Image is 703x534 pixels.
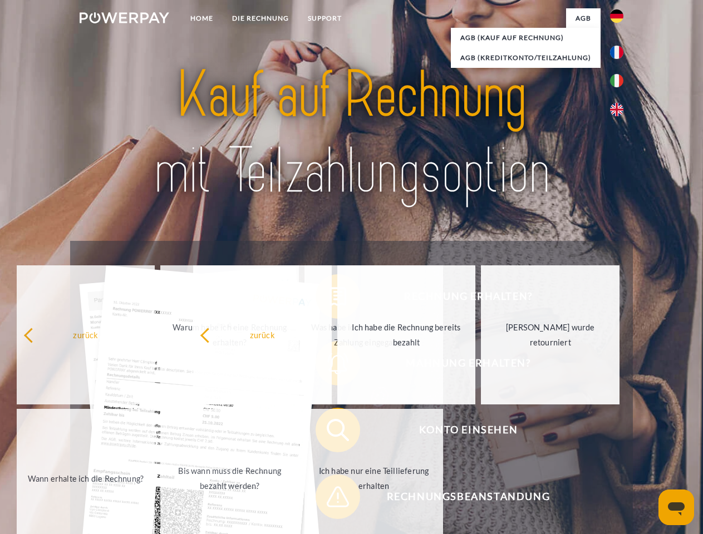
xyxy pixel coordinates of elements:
div: zurück [200,327,325,342]
div: Warum habe ich eine Rechnung erhalten? [167,320,292,350]
a: AGB (Kreditkonto/Teilzahlung) [451,48,601,68]
a: Home [181,8,223,28]
a: AGB (Kauf auf Rechnung) [451,28,601,48]
button: Rechnungsbeanstandung [316,474,605,519]
img: logo-powerpay-white.svg [80,12,169,23]
a: SUPPORT [298,8,351,28]
span: Konto einsehen [332,408,604,452]
img: de [610,9,623,23]
a: DIE RECHNUNG [223,8,298,28]
img: en [610,103,623,116]
button: Konto einsehen [316,408,605,452]
a: agb [566,8,601,28]
span: Rechnungsbeanstandung [332,474,604,519]
img: title-powerpay_de.svg [106,53,597,213]
div: Bis wann muss die Rechnung bezahlt werden? [167,463,292,493]
div: [PERSON_NAME] wurde retourniert [488,320,613,350]
iframe: Schaltfläche zum Öffnen des Messaging-Fensters [658,489,694,525]
div: Ich habe nur eine Teillieferung erhalten [311,463,436,493]
img: it [610,74,623,87]
img: fr [610,46,623,59]
div: Ich habe die Rechnung bereits bezahlt [344,320,469,350]
div: Wann erhalte ich die Rechnung? [23,471,149,486]
div: zurück [23,327,149,342]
